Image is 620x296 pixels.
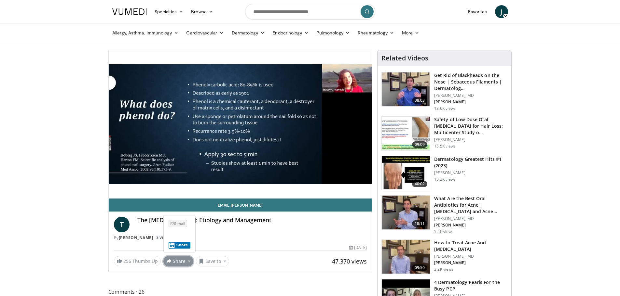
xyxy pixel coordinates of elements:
[123,258,131,264] span: 256
[434,254,507,259] p: [PERSON_NAME], MD
[112,8,147,15] img: VuMedi Logo
[381,72,507,111] a: 08:03 Get Rid of Blackheads on the Nose | Sebaceous Filaments | Dermatolog… [PERSON_NAME], MD [PE...
[434,260,507,265] p: [PERSON_NAME]
[434,195,507,215] h3: What Are the Best Oral Antibiotics for Acne | [MEDICAL_DATA] and Acne…
[154,235,176,240] a: 3 Videos
[434,116,507,136] h3: Safety of Low-Dose Oral [MEDICAL_DATA] for Hair Loss: Multicenter Study o…
[434,223,507,228] p: [PERSON_NAME]
[412,220,428,227] span: 18:11
[495,5,508,18] a: J
[412,97,428,104] span: 08:03
[269,26,312,39] a: Endocrinology
[381,195,507,234] a: 18:11 What Are the Best Oral Antibiotics for Acne | [MEDICAL_DATA] and Acne… [PERSON_NAME], MD [P...
[434,93,507,98] p: [PERSON_NAME], MD
[312,26,354,39] a: Pulmonology
[412,181,428,187] span: 40:02
[412,141,428,148] span: 09:09
[349,245,367,251] div: [DATE]
[108,288,373,296] span: Comments 26
[109,50,372,199] video-js: Video Player
[434,216,507,221] p: [PERSON_NAME], MD
[109,199,372,212] a: Email [PERSON_NAME]
[245,4,375,19] input: Search topics, interventions
[434,144,456,149] p: 15.5K views
[196,256,229,266] button: Save to
[381,156,507,190] a: 40:02 Dermatology Greatest Hits #1 (2023) [PERSON_NAME] 15.2K views
[434,239,507,252] h3: How to Treat Acne And [MEDICAL_DATA]
[182,26,227,39] a: Cardiovascular
[434,267,453,272] p: 3.2K views
[332,257,367,265] span: 47,370 views
[382,196,430,229] img: cd394936-f734-46a2-a1c5-7eff6e6d7a1f.150x105_q85_crop-smart_upscale.jpg
[114,235,367,241] div: By
[382,240,430,274] img: a3cafd6f-40a9-4bb9-837d-a5e4af0c332c.150x105_q85_crop-smart_upscale.jpg
[434,279,507,292] h3: 4 Dermatology Pearls For the Busy PCP
[434,177,456,182] p: 15.2K views
[434,229,453,234] p: 5.5K views
[381,116,507,151] a: 09:09 Safety of Low-Dose Oral [MEDICAL_DATA] for Hair Loss: Multicenter Study o… [PERSON_NAME] 15...
[228,26,269,39] a: Dermatology
[398,26,423,39] a: More
[434,99,507,105] p: [PERSON_NAME]
[434,106,456,111] p: 13.6K views
[114,217,130,232] a: T
[114,256,161,266] a: 256 Thumbs Up
[151,5,187,18] a: Specialties
[187,5,217,18] a: Browse
[137,217,367,224] h4: The [MEDICAL_DATA]: Etiology and Management
[434,170,507,175] p: [PERSON_NAME]
[354,26,398,39] a: Rheumatology
[434,72,507,92] h3: Get Rid of Blackheads on the Nose | Sebaceous Filaments | Dermatolog…
[464,5,491,18] a: Favorites
[434,137,507,142] p: [PERSON_NAME]
[434,156,507,169] h3: Dermatology Greatest Hits #1 (2023)
[163,256,194,266] button: Share
[119,235,153,240] a: [PERSON_NAME]
[382,156,430,190] img: 167f4955-2110-4677-a6aa-4d4647c2ca19.150x105_q85_crop-smart_upscale.jpg
[382,72,430,106] img: 54dc8b42-62c8-44d6-bda4-e2b4e6a7c56d.150x105_q85_crop-smart_upscale.jpg
[169,219,187,226] a: E-mail
[169,242,190,249] button: Share
[108,26,183,39] a: Allergy, Asthma, Immunology
[381,54,428,62] h4: Related Videos
[412,264,428,271] span: 09:50
[381,239,507,274] a: 09:50 How to Treat Acne And [MEDICAL_DATA] [PERSON_NAME], MD [PERSON_NAME] 3.2K views
[169,230,190,237] iframe: X Post Button
[382,117,430,150] img: 83a686ce-4f43-4faf-a3e0-1f3ad054bd57.150x105_q85_crop-smart_upscale.jpg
